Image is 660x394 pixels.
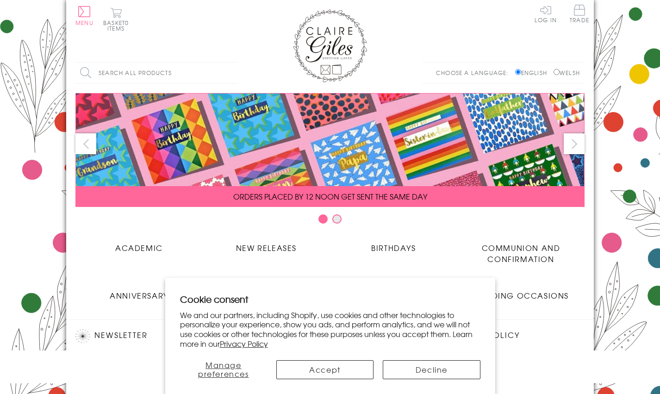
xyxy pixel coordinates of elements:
[276,360,374,379] button: Accept
[236,242,297,253] span: New Releases
[293,9,367,82] img: Claire Giles Greetings Cards
[383,360,480,379] button: Decline
[457,283,585,301] a: Wedding Occasions
[75,283,203,301] a: Anniversary
[570,5,589,23] span: Trade
[318,214,328,224] button: Carousel Page 1 (Current Slide)
[110,290,168,301] span: Anniversary
[180,293,480,306] h2: Cookie consent
[180,360,267,379] button: Manage preferences
[371,242,416,253] span: Birthdays
[473,290,569,301] span: Wedding Occasions
[75,6,93,25] button: Menu
[75,349,233,382] p: Sign up for our newsletter to receive the latest product launches, news and offers directly to yo...
[482,242,560,264] span: Communion and Confirmation
[457,235,585,264] a: Communion and Confirmation
[564,133,585,154] button: next
[570,5,589,25] a: Trade
[103,7,129,31] button: Basket0 items
[75,63,237,83] input: Search all products
[220,338,268,349] a: Privacy Policy
[180,310,480,349] p: We and our partners, including Shopify, use cookies and other technologies to personalize your ex...
[436,69,513,77] p: Choose a language:
[75,214,585,228] div: Carousel Pagination
[535,5,557,23] a: Log In
[228,63,237,83] input: Search
[515,69,521,75] input: English
[115,242,163,253] span: Academic
[515,69,552,77] label: English
[198,359,249,379] span: Manage preferences
[75,235,203,253] a: Academic
[75,133,96,154] button: prev
[554,69,560,75] input: Welsh
[554,69,580,77] label: Welsh
[332,214,342,224] button: Carousel Page 2
[107,19,129,32] span: 0 items
[330,235,457,253] a: Birthdays
[203,235,330,253] a: New Releases
[75,329,233,343] h2: Newsletter
[233,191,427,202] span: ORDERS PLACED BY 12 NOON GET SENT THE SAME DAY
[75,19,93,27] span: Menu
